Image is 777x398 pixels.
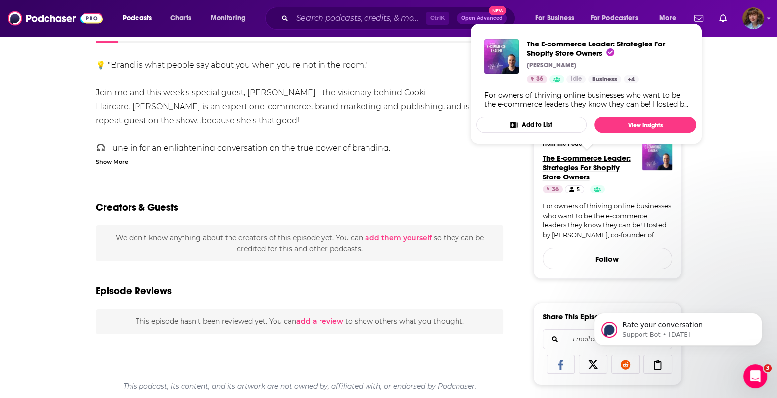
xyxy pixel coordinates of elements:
[652,10,688,26] button: open menu
[15,62,183,95] div: message notification from Support Bot, 1w ago. Rate your conversation
[659,11,676,25] span: More
[543,153,631,181] a: The E-commerce Leader: Strategies For Shopify Store Owners
[591,11,638,25] span: For Podcasters
[594,117,696,133] a: View Insights
[457,12,507,24] button: Open AdvancedNew
[543,185,563,193] a: 36
[96,201,178,214] h2: Creators & Guests
[426,12,449,25] span: Ctrl K
[211,11,246,25] span: Monitoring
[204,10,259,26] button: open menu
[579,251,777,361] iframe: Intercom notifications message
[489,6,506,15] span: New
[136,317,463,326] span: This episode hasn't been reviewed yet. You can to show others what you thought.
[292,10,426,26] input: Search podcasts, credits, & more...
[43,80,171,88] p: Message from Support Bot, sent 1w ago
[22,71,38,87] img: Profile image for Support Bot
[742,7,764,29] img: User Profile
[624,75,639,83] a: +4
[296,316,343,327] button: add a review
[579,355,607,374] a: Share on X/Twitter
[543,329,672,349] div: Search followers
[565,185,584,193] a: 5
[535,11,574,25] span: For Business
[116,233,484,253] span: We don't know anything about the creators of this episode yet . You can so they can be credited f...
[584,10,652,26] button: open menu
[543,312,609,321] h3: Share This Episode
[611,355,640,374] a: Share on Reddit
[528,10,587,26] button: open menu
[543,248,672,269] button: Follow
[43,70,124,78] span: Rate your conversation
[764,364,772,372] span: 3
[742,7,764,29] span: Logged in as vknowak
[577,185,580,195] span: 5
[476,117,587,133] button: Add to List
[690,10,707,27] a: Show notifications dropdown
[116,10,165,26] button: open menu
[527,61,576,69] p: [PERSON_NAME]
[527,39,688,58] a: The E-commerce Leader: Strategies For Shopify Store Owners
[566,75,586,83] a: Idle
[543,201,672,240] a: For owners of thriving online businesses who want to be the e-commerce leaders they know they can...
[547,355,575,374] a: Share on Facebook
[274,7,525,30] div: Search podcasts, credits, & more...
[365,234,432,242] button: add them yourself
[164,10,197,26] a: Charts
[484,39,519,74] img: The E-commerce Leader: Strategies For Shopify Store Owners
[588,75,621,83] a: Business
[551,330,664,349] input: Email address or username...
[743,364,767,388] iframe: Intercom live chat
[552,185,559,195] span: 36
[642,140,672,170] img: The E-commerce Leader: Strategies For Shopify Store Owners
[123,11,152,25] span: Podcasts
[484,91,688,109] div: For owners of thriving online businesses who want to be the e-commerce leaders they know they can...
[527,39,665,58] span: The E-commerce Leader: Strategies For Shopify Store Owners
[715,10,731,27] a: Show notifications dropdown
[643,355,672,374] a: Copy Link
[8,9,103,28] img: Podchaser - Follow, Share and Rate Podcasts
[170,11,191,25] span: Charts
[742,7,764,29] button: Show profile menu
[96,102,476,125] span: e-commerce, brand marketing and publishing, and is a repeat guest on the show...because she's tha...
[527,75,547,83] a: 36
[570,74,582,84] span: Idle
[536,74,543,84] span: 36
[96,285,172,297] h3: Episode Reviews
[461,16,503,21] span: Open Advanced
